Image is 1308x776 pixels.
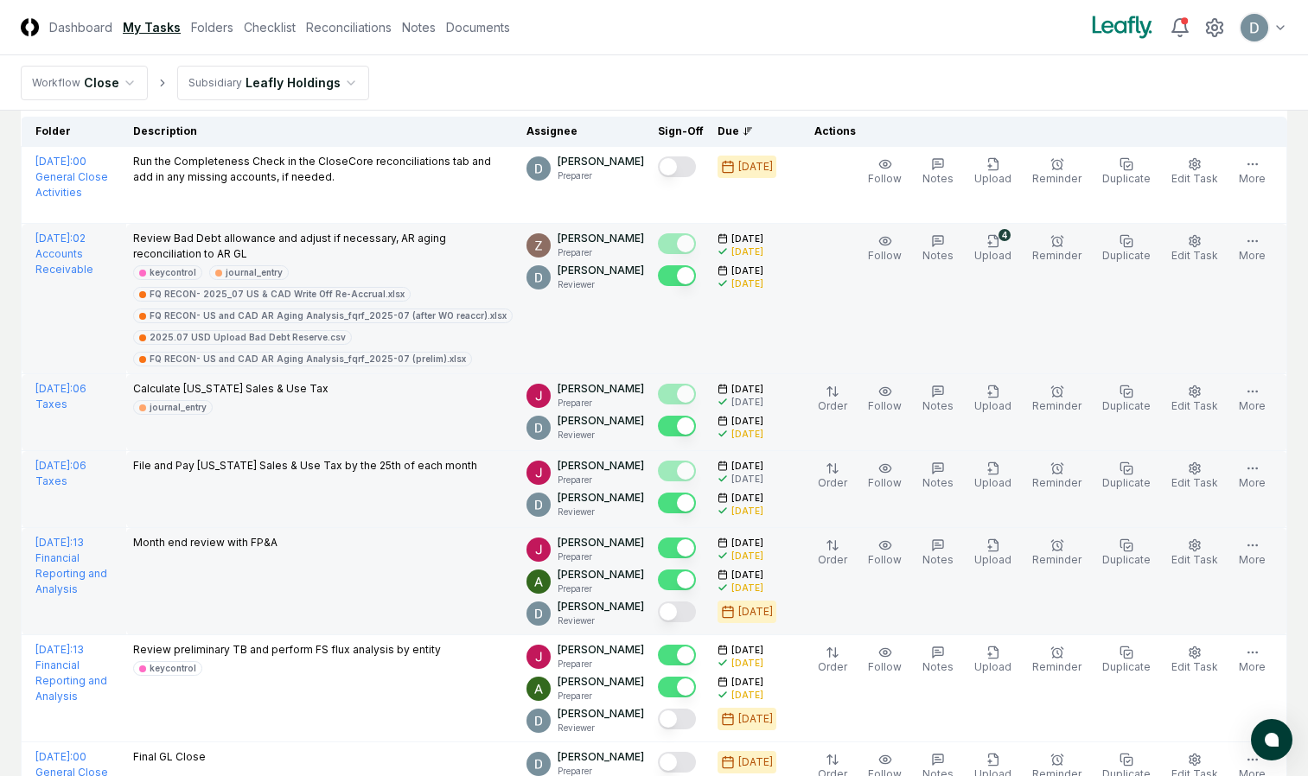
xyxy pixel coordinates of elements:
[526,677,551,701] img: ACg8ocKKg2129bkBZaX4SAoUQtxLaQ4j-f2PQjMuak4pDCyzCI-IvA=s96-c
[658,493,696,513] button: Mark complete
[919,154,957,190] button: Notes
[731,232,763,245] span: [DATE]
[658,569,696,590] button: Mark complete
[865,231,905,267] button: Follow
[558,474,644,487] p: Preparer
[558,567,644,582] p: [PERSON_NAME]
[526,537,551,562] img: ACg8ocJfBSitaon9c985KWe3swqK2kElzkAv-sHk65QWxGQz4ldowg=s96-c
[526,384,551,408] img: ACg8ocJfBSitaon9c985KWe3swqK2kElzkAv-sHk65QWxGQz4ldowg=s96-c
[35,155,108,199] a: [DATE]:00 General Close Activities
[35,750,73,763] span: [DATE] :
[922,476,954,489] span: Notes
[526,709,551,733] img: ACg8ocLeIi4Jlns6Fsr4lO0wQ1XJrFQvF4yUjbLrd1AsCAOmrfa1KQ=s96-c
[1235,642,1269,678] button: More
[658,416,696,436] button: Mark complete
[1171,172,1218,185] span: Edit Task
[526,461,551,485] img: ACg8ocJfBSitaon9c985KWe3swqK2kElzkAv-sHk65QWxGQz4ldowg=s96-c
[731,582,763,595] div: [DATE]
[868,660,902,673] span: Follow
[974,660,1011,673] span: Upload
[150,266,196,279] div: keycontrol
[718,124,787,139] div: Due
[919,458,957,494] button: Notes
[1029,535,1085,571] button: Reminder
[731,569,763,582] span: [DATE]
[868,553,902,566] span: Follow
[35,382,86,410] a: [DATE]:06 Taxes
[658,752,696,773] button: Mark complete
[1102,660,1151,673] span: Duplicate
[1171,553,1218,566] span: Edit Task
[558,614,644,627] p: Reviewer
[402,18,436,36] a: Notes
[1171,660,1218,673] span: Edit Task
[150,353,466,366] div: FQ RECON- US and CAD AR Aging Analysis_fqrf_2025-07 (prelim).xlsx
[1032,660,1081,673] span: Reminder
[658,645,696,665] button: Mark complete
[133,287,411,302] a: FQ RECON- 2025_07 US & CAD Write Off Re-Accrual.xlsx
[133,749,206,765] p: Final GL Close
[558,231,644,246] p: [PERSON_NAME]
[558,490,644,506] p: [PERSON_NAME]
[446,18,510,36] a: Documents
[971,154,1015,190] button: Upload
[558,550,644,563] p: Preparer
[1168,231,1222,267] button: Edit Task
[868,172,902,185] span: Follow
[35,643,73,656] span: [DATE] :
[919,642,957,678] button: Notes
[971,458,1015,494] button: Upload
[974,172,1011,185] span: Upload
[1251,719,1292,760] button: atlas-launcher
[1168,154,1222,190] button: Edit Task
[868,476,902,489] span: Follow
[35,536,107,595] a: [DATE]:13 Financial Reporting and Analysis
[35,232,73,245] span: [DATE] :
[35,536,73,549] span: [DATE] :
[526,645,551,669] img: ACg8ocJfBSitaon9c985KWe3swqK2kElzkAv-sHk65QWxGQz4ldowg=s96-c
[1235,231,1269,267] button: More
[1099,535,1154,571] button: Duplicate
[974,249,1011,262] span: Upload
[558,458,644,474] p: [PERSON_NAME]
[658,233,696,254] button: Mark complete
[133,535,278,550] p: Month end review with FP&A
[558,674,644,690] p: [PERSON_NAME]
[974,399,1011,412] span: Upload
[1099,381,1154,417] button: Duplicate
[731,383,763,396] span: [DATE]
[1168,381,1222,417] button: Edit Task
[818,553,847,566] span: Order
[1171,476,1218,489] span: Edit Task
[558,722,644,735] p: Reviewer
[32,75,80,91] div: Workflow
[922,399,954,412] span: Notes
[1171,249,1218,262] span: Edit Task
[150,331,346,344] div: 2025.07 USD Upload Bad Debt Reserve.csv
[731,537,763,550] span: [DATE]
[1099,458,1154,494] button: Duplicate
[1102,553,1151,566] span: Duplicate
[558,169,644,182] p: Preparer
[658,677,696,697] button: Mark complete
[868,399,902,412] span: Follow
[558,690,644,703] p: Preparer
[1168,535,1222,571] button: Edit Task
[35,382,73,395] span: [DATE] :
[1032,249,1081,262] span: Reminder
[35,459,73,472] span: [DATE] :
[1102,399,1151,412] span: Duplicate
[558,413,644,429] p: [PERSON_NAME]
[1168,642,1222,678] button: Edit Task
[738,604,773,620] div: [DATE]
[971,231,1015,267] button: 4Upload
[526,493,551,517] img: ACg8ocLeIi4Jlns6Fsr4lO0wQ1XJrFQvF4yUjbLrd1AsCAOmrfa1KQ=s96-c
[1029,154,1085,190] button: Reminder
[558,154,644,169] p: [PERSON_NAME]
[818,399,847,412] span: Order
[731,264,763,277] span: [DATE]
[306,18,392,36] a: Reconciliations
[658,709,696,729] button: Mark complete
[188,75,242,91] div: Subsidiary
[731,689,763,702] div: [DATE]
